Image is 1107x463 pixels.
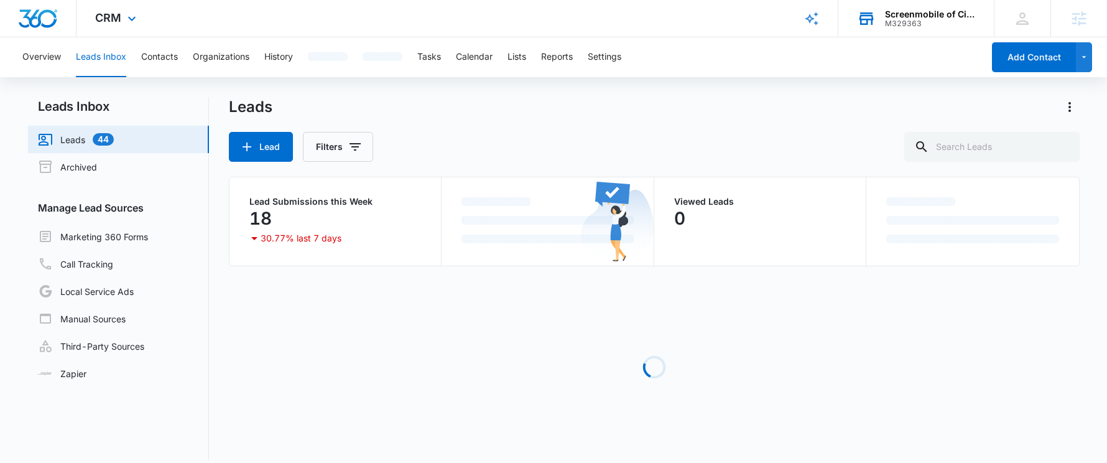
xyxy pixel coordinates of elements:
p: Lead Submissions this Week [249,197,422,206]
button: Contacts [141,37,178,77]
p: 0 [674,208,685,228]
button: Add Contact [992,42,1076,72]
div: account id [885,19,976,28]
a: Third-Party Sources [38,339,144,353]
button: Filters [303,132,373,162]
a: Leads44 [38,132,114,147]
a: Zapier [38,367,86,380]
div: account name [885,9,976,19]
button: Actions [1060,97,1080,117]
button: Settings [588,37,621,77]
button: Overview [22,37,61,77]
button: Lead [229,132,293,162]
a: Archived [38,159,97,174]
button: Leads Inbox [76,37,126,77]
button: Calendar [456,37,493,77]
p: 18 [249,208,272,228]
button: Lists [507,37,526,77]
span: CRM [95,11,121,24]
p: Viewed Leads [674,197,846,206]
a: Manual Sources [38,311,126,326]
input: Search Leads [904,132,1080,162]
a: Local Service Ads [38,284,134,299]
button: Reports [541,37,573,77]
button: History [264,37,293,77]
button: Organizations [193,37,249,77]
h1: Leads [229,98,272,116]
h3: Manage Lead Sources [28,200,209,215]
a: Marketing 360 Forms [38,229,148,244]
a: Call Tracking [38,256,113,271]
button: Tasks [417,37,441,77]
p: 30.77% last 7 days [261,234,341,243]
h2: Leads Inbox [28,97,209,116]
